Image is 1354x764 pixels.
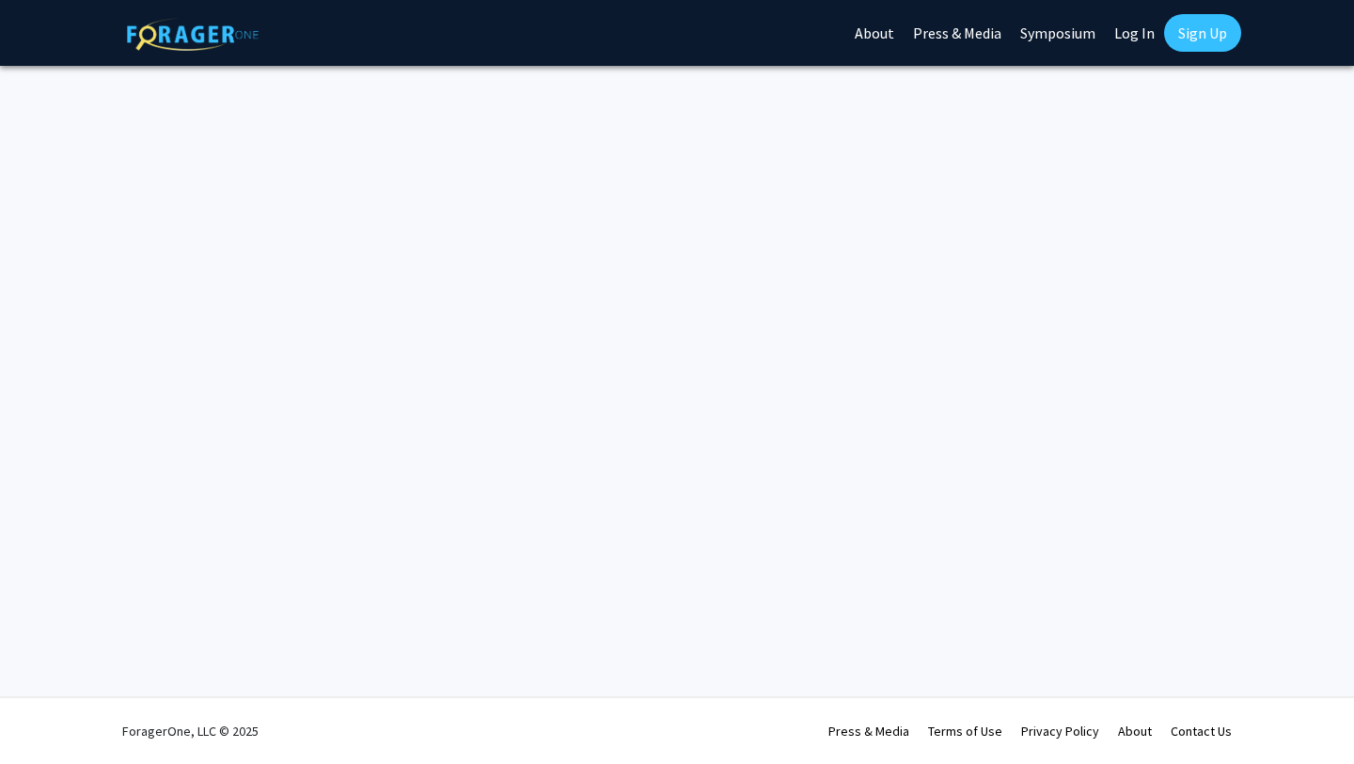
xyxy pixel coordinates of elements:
a: Contact Us [1171,723,1232,740]
a: Privacy Policy [1021,723,1099,740]
div: ForagerOne, LLC © 2025 [122,698,259,764]
a: Sign Up [1164,14,1241,52]
a: Terms of Use [928,723,1002,740]
a: Press & Media [828,723,909,740]
img: ForagerOne Logo [127,18,259,51]
a: About [1118,723,1152,740]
